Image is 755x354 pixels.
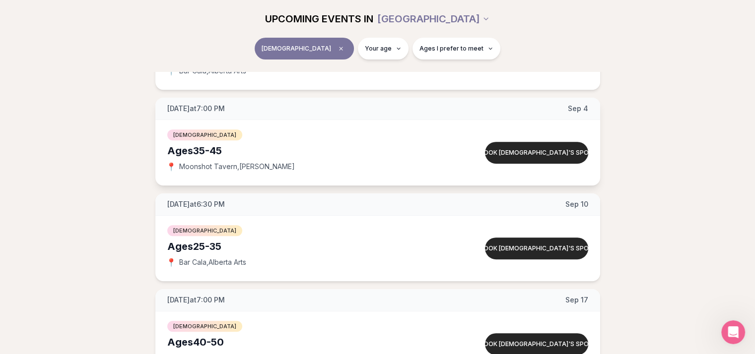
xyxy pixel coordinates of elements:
span: Your age [365,45,392,53]
span: 📍 [167,258,175,266]
span: Bar Cala , Alberta Arts [179,257,246,267]
div: Ages 35-45 [167,144,447,158]
span: Ages I prefer to meet [419,45,483,53]
span: [DATE] at 7:00 PM [167,104,225,114]
span: Sep 17 [565,295,588,305]
span: Sep 4 [568,104,588,114]
span: [DEMOGRAPHIC_DATA] [262,45,331,53]
span: UPCOMING EVENTS IN [265,12,373,26]
button: [DEMOGRAPHIC_DATA]Clear event type filter [255,38,354,59]
span: 📍 [167,163,175,171]
span: 📍 [167,67,175,75]
span: Moonshot Tavern , [PERSON_NAME] [179,162,295,172]
button: Your age [358,38,409,59]
span: [DATE] at 7:00 PM [167,295,225,305]
button: Ages I prefer to meet [412,38,500,59]
span: [DEMOGRAPHIC_DATA] [167,129,242,140]
button: Book [DEMOGRAPHIC_DATA]'s spot [485,142,588,164]
span: [DEMOGRAPHIC_DATA] [167,321,242,332]
div: Ages 40-50 [167,335,447,349]
span: [DEMOGRAPHIC_DATA] [167,225,242,236]
span: Clear event type filter [335,43,347,55]
button: [GEOGRAPHIC_DATA] [377,8,490,30]
span: [DATE] at 6:30 PM [167,199,225,209]
button: Book [DEMOGRAPHIC_DATA]'s spot [485,237,588,259]
iframe: Intercom live chat [721,320,745,344]
span: Sep 10 [565,199,588,209]
div: Ages 25-35 [167,239,447,253]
